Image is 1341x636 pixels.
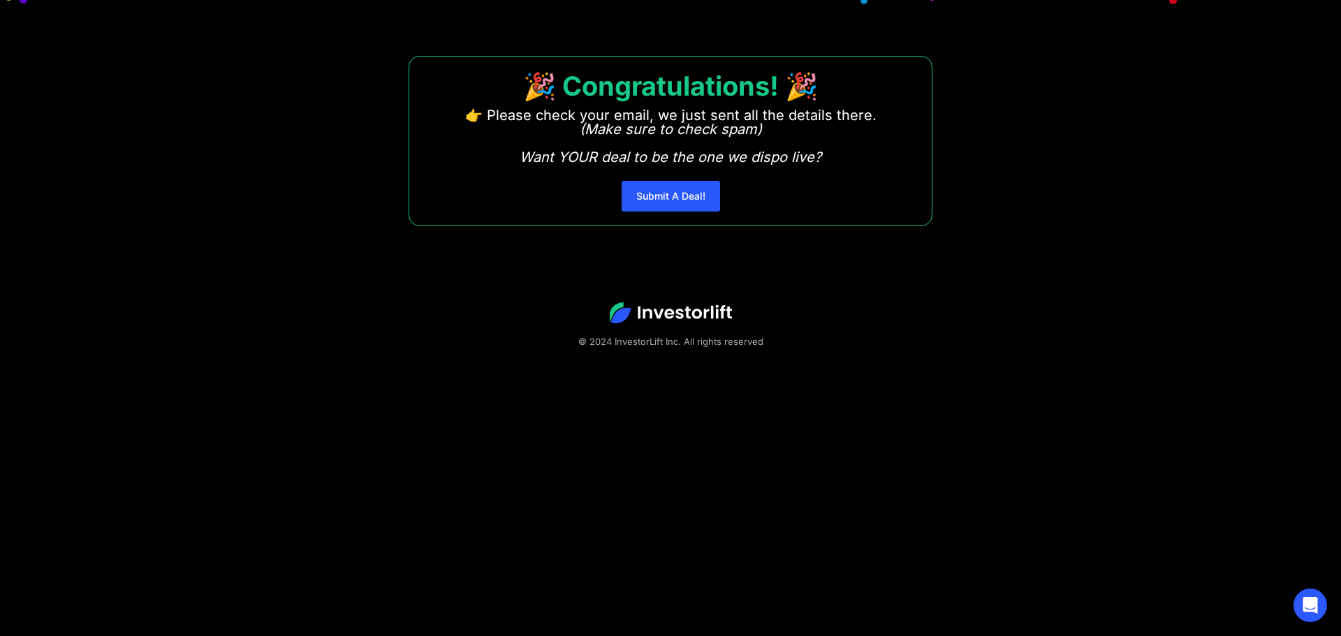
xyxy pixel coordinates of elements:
[1294,589,1327,622] div: Open Intercom Messenger
[520,121,821,165] em: (Make sure to check spam) Want YOUR deal to be the one we dispo live?
[49,334,1292,348] div: © 2024 InvestorLift Inc. All rights reserved
[622,181,720,212] a: Submit A Deal!
[523,70,818,102] strong: 🎉 Congratulations! 🎉
[465,108,877,164] p: 👉 Please check your email, we just sent all the details there. ‍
